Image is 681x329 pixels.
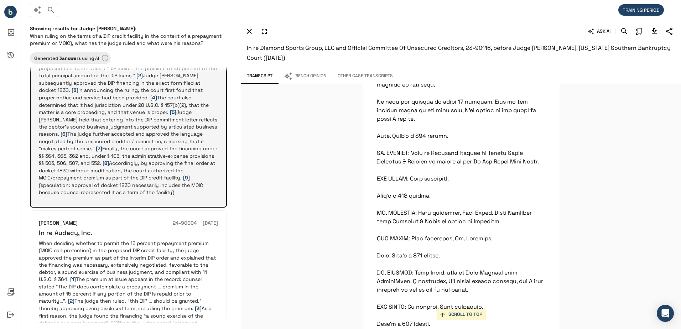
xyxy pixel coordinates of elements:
button: SCROLL TO TOP [436,309,486,320]
span: In re Diamond Sports Group, LLC and Official Committee Of Unsecured Creditors, 23-90116, before J... [247,44,671,62]
span: [3] [195,305,202,312]
span: [2] [136,72,143,79]
b: 3 answer s [59,55,81,61]
h6: In re Audacy, Inc. [39,229,218,237]
h6: Showing results for Judge [PERSON_NAME]: [30,25,232,32]
button: Transcript [241,69,278,84]
div: Learn more about your results [30,52,111,64]
span: [6] [61,131,67,137]
span: [3] [72,87,78,93]
button: Share Transcript [663,25,675,37]
span: [5] [170,109,176,115]
div: Open Intercom Messenger [657,305,674,322]
button: Search [618,25,630,37]
h6: 24-90004 [173,219,197,227]
h6: [PERSON_NAME] [39,219,78,227]
span: TRAINING PERIOD [618,7,664,13]
span: [9] [183,174,190,181]
button: Other Case Transcripts [332,69,399,84]
div: We are not billing you for your initial period of in-app activity. [618,4,667,16]
span: [8] [103,160,109,166]
button: Download Transcript [648,25,660,37]
span: [4] [111,320,118,326]
span: [7] [96,145,102,152]
span: [4] [150,94,157,101]
span: [1] [70,276,76,282]
p: When ruling on the debtor-in-possession (DIP) credit facility and its prepayment premium (the 40 ... [39,7,218,196]
button: Bench Opinion [278,69,332,84]
span: Generated using AI [30,55,103,61]
span: [2] [68,298,74,304]
p: When ruling on the terms of a DIP credit facility in the context of a prepayment premium or MOIC)... [30,32,232,47]
button: Copy Citation [633,25,645,37]
h6: [DATE] [203,219,218,227]
button: ASK AI [587,25,612,37]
